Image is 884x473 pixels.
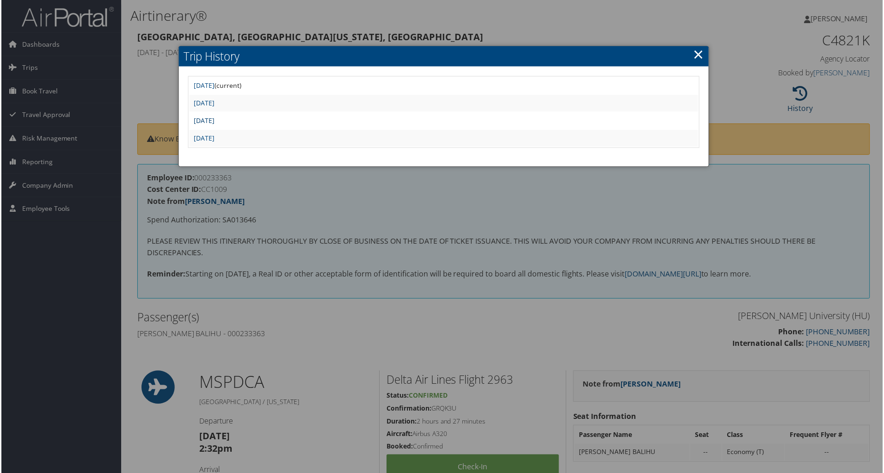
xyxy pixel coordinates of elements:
[178,46,710,67] h2: Trip History
[193,99,214,108] a: [DATE]
[193,81,214,90] a: [DATE]
[193,117,214,125] a: [DATE]
[189,78,699,94] td: (current)
[694,45,705,63] a: ×
[193,134,214,143] a: [DATE]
